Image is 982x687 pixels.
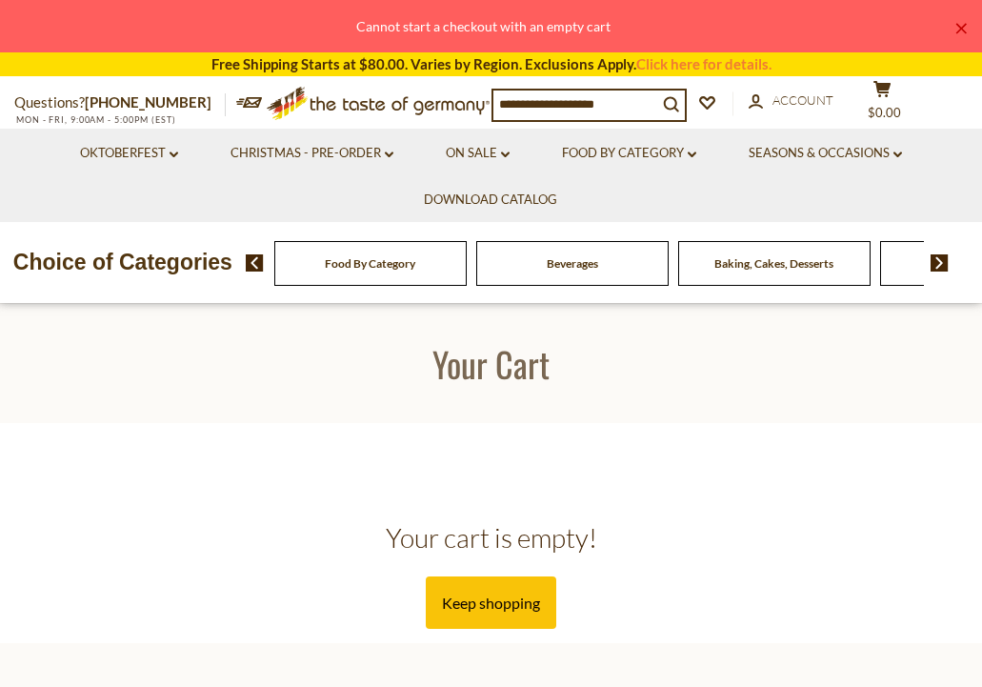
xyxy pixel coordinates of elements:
[749,91,833,111] a: Account
[853,80,911,128] button: $0.00
[14,114,176,125] span: MON - FRI, 9:00AM - 5:00PM (EST)
[931,254,949,272] img: next arrow
[446,143,510,164] a: On Sale
[547,256,598,271] a: Beverages
[325,256,415,271] a: Food By Category
[80,143,178,164] a: Oktoberfest
[230,143,393,164] a: Christmas - PRE-ORDER
[772,92,833,108] span: Account
[955,23,967,34] a: ×
[749,143,902,164] a: Seasons & Occasions
[424,190,557,211] a: Download Catalog
[85,93,211,111] a: [PHONE_NUMBER]
[14,91,226,115] p: Questions?
[636,55,772,72] a: Click here for details.
[14,521,968,555] h2: Your cart is empty!
[714,256,833,271] a: Baking, Cakes, Desserts
[562,143,696,164] a: Food By Category
[868,105,901,120] span: $0.00
[426,576,556,629] a: Keep shopping
[59,342,923,385] h1: Your Cart
[15,15,952,37] div: Cannot start a checkout with an empty cart
[246,254,264,272] img: previous arrow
